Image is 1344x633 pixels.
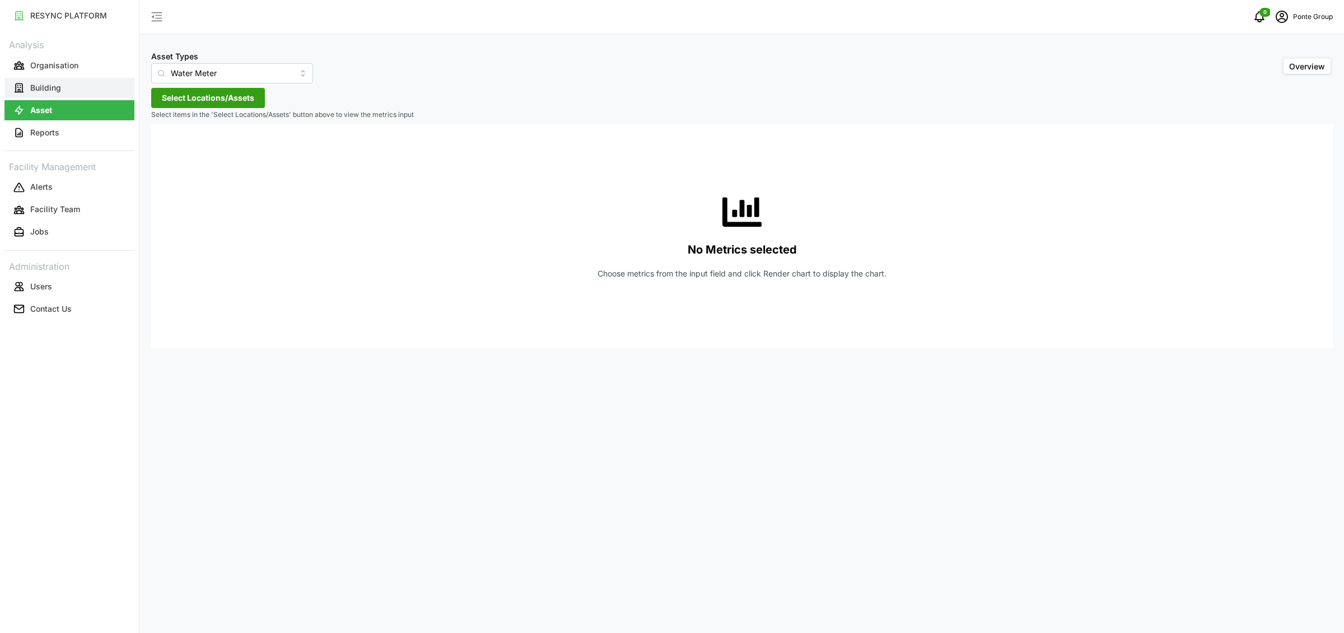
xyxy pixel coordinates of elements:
span: 0 [1263,8,1267,16]
p: Asset [30,105,52,116]
p: Select items in the 'Select Locations/Assets' button above to view the metrics input [151,110,1333,120]
span: Overview [1289,62,1325,71]
a: Asset [4,99,134,121]
p: Jobs [30,226,49,237]
p: Analysis [4,36,134,52]
p: Alerts [30,181,53,193]
p: Contact Us [30,303,72,315]
button: Building [4,78,134,98]
button: Contact Us [4,299,134,319]
p: Reports [30,127,59,138]
a: Reports [4,121,134,144]
button: Select Locations/Assets [151,88,265,108]
p: RESYNC PLATFORM [30,10,107,21]
button: Users [4,276,134,297]
a: RESYNC PLATFORM [4,4,134,27]
a: Building [4,77,134,99]
button: Asset [4,100,134,120]
button: schedule [1271,6,1293,28]
p: Users [30,281,52,292]
button: Organisation [4,55,134,76]
a: Users [4,275,134,298]
a: Alerts [4,176,134,199]
a: Jobs [4,221,134,243]
button: Facility Team [4,200,134,220]
a: Contact Us [4,298,134,320]
p: No Metrics selected [688,241,797,259]
button: Jobs [4,222,134,242]
p: Administration [4,257,134,274]
p: Building [30,82,61,93]
button: RESYNC PLATFORM [4,6,134,26]
p: Organisation [30,60,78,71]
p: Choose metrics from the input field and click Render chart to display the chart. [598,268,886,279]
p: Ponte Group [1293,12,1333,22]
button: notifications [1248,6,1271,28]
p: Facility Management [4,158,134,174]
button: Reports [4,123,134,143]
a: Facility Team [4,199,134,221]
label: Asset Types [151,50,198,63]
p: Facility Team [30,204,80,215]
a: Organisation [4,54,134,77]
button: Alerts [4,177,134,198]
span: Select Locations/Assets [162,88,254,107]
